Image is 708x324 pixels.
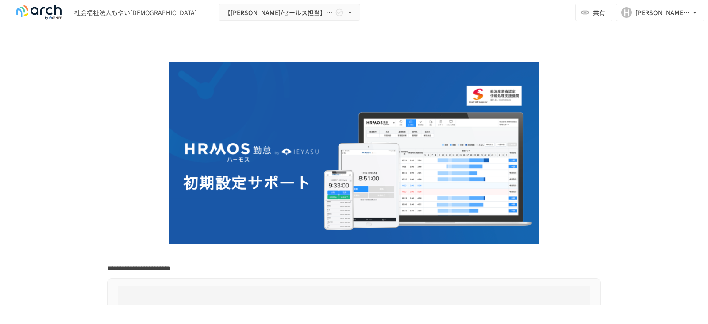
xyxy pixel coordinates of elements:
[11,5,67,20] img: logo-default@2x-9cf2c760.svg
[575,4,612,21] button: 共有
[635,7,690,18] div: [PERSON_NAME][EMAIL_ADDRESS][DOMAIN_NAME]
[616,4,704,21] button: H[PERSON_NAME][EMAIL_ADDRESS][DOMAIN_NAME]
[593,8,605,17] span: 共有
[219,4,360,21] button: 【[PERSON_NAME]/セールス担当】社会福祉法人もやい[DEMOGRAPHIC_DATA]_初期設定サポート
[224,7,333,18] span: 【[PERSON_NAME]/セールス担当】社会福祉法人もやい[DEMOGRAPHIC_DATA]_初期設定サポート
[74,8,197,17] div: 社会福祉法人もやい[DEMOGRAPHIC_DATA]
[621,7,632,18] div: H
[169,62,539,244] img: GdztLVQAPnGLORo409ZpmnRQckwtTrMz8aHIKJZF2AQ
